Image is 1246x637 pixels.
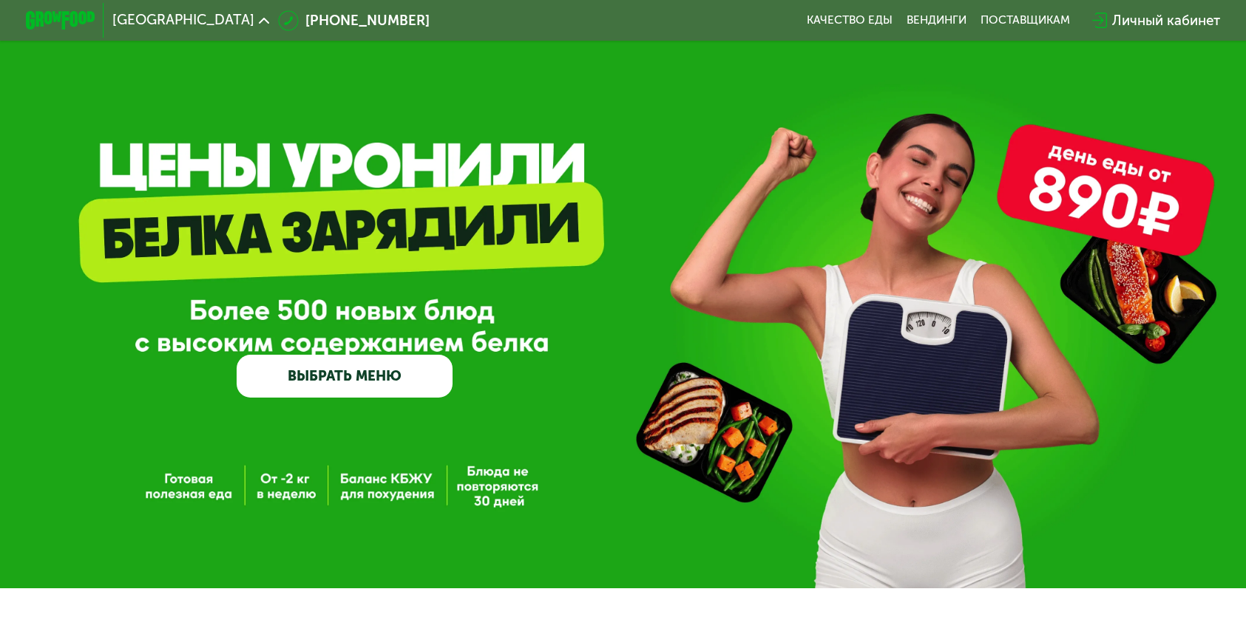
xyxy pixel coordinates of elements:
[981,13,1070,27] div: поставщикам
[1112,10,1220,31] div: Личный кабинет
[237,355,452,398] a: ВЫБРАТЬ МЕНЮ
[807,13,893,27] a: Качество еды
[278,10,430,31] a: [PHONE_NUMBER]
[907,13,966,27] a: Вендинги
[112,13,254,27] span: [GEOGRAPHIC_DATA]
